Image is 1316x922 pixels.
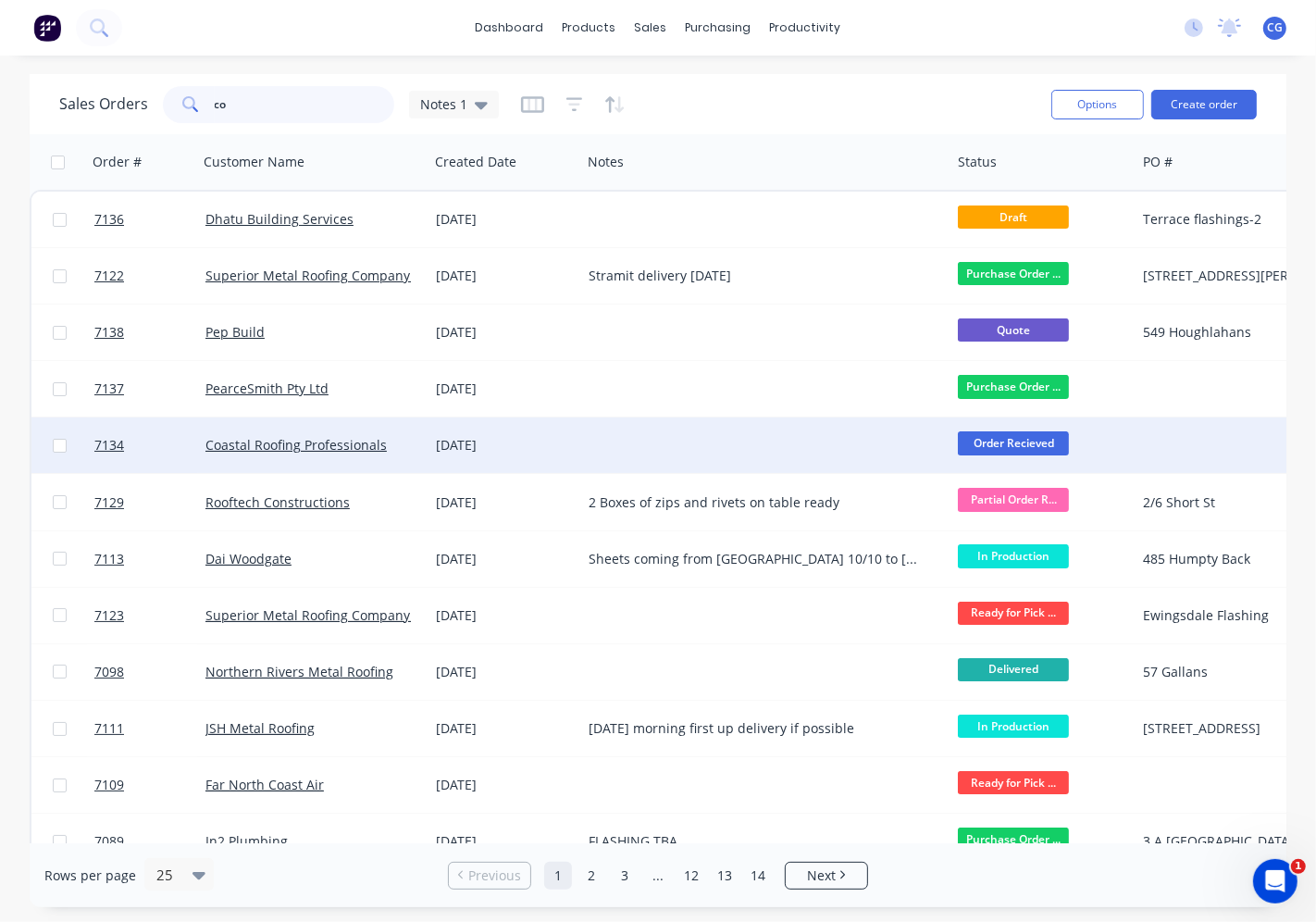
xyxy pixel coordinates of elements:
[205,436,387,454] a: Coastal Roofing Professionals
[1051,90,1144,119] button: Options
[94,475,205,530] a: 7129
[94,606,124,625] span: 7123
[436,436,574,455] div: [DATE]
[94,719,124,738] span: 7111
[94,192,205,247] a: 7136
[94,417,205,473] a: 7134
[94,436,124,455] span: 7134
[205,719,315,737] a: JSH Metal Roofing
[94,267,124,285] span: 7122
[553,14,626,42] div: products
[958,544,1069,567] span: In Production
[589,832,925,851] div: FLASHING TBA,
[94,644,205,700] a: 7098
[205,776,324,793] a: Far North Coast Air
[436,606,574,625] div: [DATE]
[958,488,1069,511] span: Partial Order R...
[626,14,677,42] div: sales
[205,550,292,567] a: Dai Woodgate
[958,206,1069,229] span: Draft
[94,531,205,587] a: 7113
[94,210,124,229] span: 7136
[436,832,574,851] div: [DATE]
[589,493,925,512] div: 2 Boxes of zips and rivets on table ready
[958,153,997,171] div: Status
[958,771,1069,794] span: Ready for Pick ...
[205,210,354,228] a: Dhatu Building Services
[544,862,572,890] a: Page 1 is your current page
[94,361,205,417] a: 7137
[466,14,553,42] a: dashboard
[958,602,1069,625] span: Ready for Pick ...
[449,866,530,885] a: Previous page
[205,663,393,680] a: Northern Rivers Metal Roofing
[958,262,1069,285] span: Purchase Order ...
[94,305,205,360] a: 7138
[436,776,574,794] div: [DATE]
[1291,859,1306,874] span: 1
[94,550,124,568] span: 7113
[677,862,705,890] a: Page 12
[677,14,761,42] div: purchasing
[958,431,1069,455] span: Order Recieved
[205,832,288,850] a: In2 Plumbing
[958,828,1069,851] span: Purchase Order ...
[1267,19,1283,36] span: CG
[958,318,1069,342] span: Quote
[94,832,124,851] span: 7089
[436,719,574,738] div: [DATE]
[1143,153,1173,171] div: PO #
[761,14,850,42] div: productivity
[205,493,350,511] a: Rooftech Constructions
[589,550,925,568] div: Sheets coming from [GEOGRAPHIC_DATA] 10/10 to [GEOGRAPHIC_DATA]. We need before delivery Gutter b...
[93,153,142,171] div: Order #
[1151,90,1257,119] button: Create order
[589,267,925,285] div: Stramit delivery [DATE]
[786,866,867,885] a: Next page
[577,862,605,890] a: Page 2
[711,862,739,890] a: Page 13
[441,862,875,890] ul: Pagination
[59,95,148,113] h1: Sales Orders
[33,14,61,42] img: Factory
[644,862,672,890] a: Jump forward
[744,862,772,890] a: Page 14
[436,550,574,568] div: [DATE]
[436,210,574,229] div: [DATE]
[94,380,124,398] span: 7137
[958,375,1069,398] span: Purchase Order ...
[958,715,1069,738] span: In Production
[94,701,205,756] a: 7111
[205,606,455,624] a: Superior Metal Roofing Company Pty Ltd
[205,323,265,341] a: Pep Build
[215,86,395,123] input: Search...
[436,267,574,285] div: [DATE]
[436,663,574,681] div: [DATE]
[205,267,455,284] a: Superior Metal Roofing Company Pty Ltd
[94,776,124,794] span: 7109
[589,719,925,738] div: [DATE] morning first up delivery if possible
[436,493,574,512] div: [DATE]
[94,757,205,813] a: 7109
[420,94,467,114] span: Notes 1
[436,380,574,398] div: [DATE]
[1253,859,1297,903] iframe: Intercom live chat
[94,493,124,512] span: 7129
[436,323,574,342] div: [DATE]
[44,866,136,885] span: Rows per page
[468,866,521,885] span: Previous
[94,663,124,681] span: 7098
[94,588,205,643] a: 7123
[94,814,205,869] a: 7089
[204,153,304,171] div: Customer Name
[588,153,624,171] div: Notes
[958,658,1069,681] span: Delivered
[435,153,516,171] div: Created Date
[807,866,836,885] span: Next
[611,862,639,890] a: Page 3
[94,323,124,342] span: 7138
[94,248,205,304] a: 7122
[205,380,329,397] a: PearceSmith Pty Ltd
